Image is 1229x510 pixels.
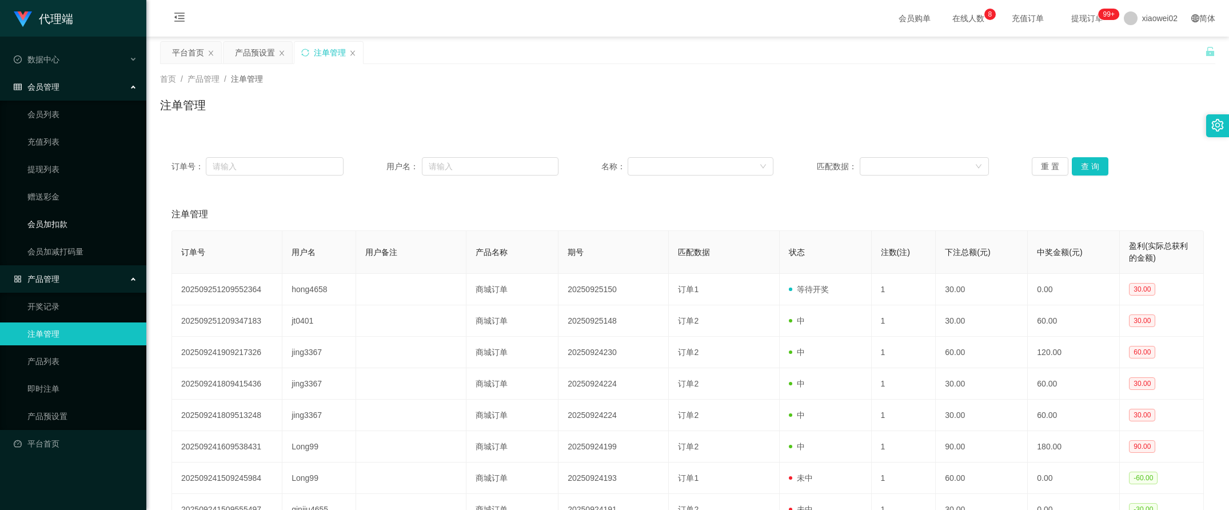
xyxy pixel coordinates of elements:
span: 中奖金额(元) [1037,248,1082,257]
h1: 注单管理 [160,97,206,114]
span: 中 [789,379,805,388]
span: 订单2 [678,348,699,357]
td: jing3367 [282,400,356,431]
td: 1 [872,463,936,494]
a: 会员列表 [27,103,137,126]
i: 图标: setting [1211,119,1224,132]
button: 重 置 [1032,157,1068,176]
td: 60.00 [936,463,1028,494]
span: 产品管理 [14,274,59,284]
a: 会员加扣款 [27,213,137,236]
a: 赠送彩金 [27,185,137,208]
span: 注数(注) [881,248,910,257]
span: -60.00 [1129,472,1158,484]
span: 用户名 [292,248,316,257]
td: 1 [872,400,936,431]
span: 数据中心 [14,55,59,64]
i: 图标: sync [301,49,309,57]
td: 60.00 [1028,305,1120,337]
td: Long99 [282,431,356,463]
span: 90.00 [1129,440,1155,453]
div: 注单管理 [314,42,346,63]
td: Long99 [282,463,356,494]
span: 注单管理 [231,74,263,83]
span: 首页 [160,74,176,83]
td: 1 [872,368,936,400]
i: 图标: close [278,50,285,57]
span: 订单1 [678,285,699,294]
td: 商城订单 [466,431,558,463]
td: 商城订单 [466,368,558,400]
span: 30.00 [1129,409,1155,421]
img: logo.9652507e.png [14,11,32,27]
td: 90.00 [936,431,1028,463]
span: 匹配数据 [678,248,710,257]
td: 202509241509245984 [172,463,282,494]
a: 产品列表 [27,350,137,373]
span: 中 [789,411,805,420]
span: 注单管理 [171,208,208,221]
i: 图标: down [760,163,767,171]
a: 即时注单 [27,377,137,400]
a: 注单管理 [27,322,137,345]
td: 20250924224 [558,368,669,400]
td: jt0401 [282,305,356,337]
td: 1 [872,305,936,337]
td: 30.00 [936,305,1028,337]
span: 订单2 [678,411,699,420]
span: 订单1 [678,473,699,483]
td: 120.00 [1028,337,1120,368]
a: 会员加减打码量 [27,240,137,263]
span: 中 [789,348,805,357]
span: 未中 [789,473,813,483]
td: jing3367 [282,337,356,368]
sup: 8 [984,9,996,20]
i: 图标: menu-fold [160,1,199,37]
i: 图标: check-circle-o [14,55,22,63]
span: 订单号 [181,248,205,257]
i: 图标: unlock [1205,46,1215,57]
span: 订单2 [678,316,699,325]
span: 用户名： [386,161,422,173]
span: 匹配数据： [817,161,860,173]
a: 开奖记录 [27,295,137,318]
td: 20250924224 [558,400,669,431]
span: 订单2 [678,379,699,388]
td: 1 [872,337,936,368]
span: 30.00 [1129,314,1155,327]
span: 充值订单 [1006,14,1050,22]
td: 0.00 [1028,463,1120,494]
td: 商城订单 [466,305,558,337]
span: 状态 [789,248,805,257]
i: 图标: close [208,50,214,57]
span: 30.00 [1129,377,1155,390]
td: jing3367 [282,368,356,400]
span: 名称： [601,161,627,173]
td: 1 [872,274,936,305]
span: 中 [789,442,805,451]
input: 请输入 [206,157,344,176]
i: 图标: global [1191,14,1199,22]
sup: 1206 [1099,9,1119,20]
td: 1 [872,431,936,463]
p: 8 [988,9,992,20]
span: 产品名称 [476,248,508,257]
td: 202509251209347183 [172,305,282,337]
span: 盈利(实际总获利的金额) [1129,241,1188,262]
span: 产品管理 [187,74,220,83]
span: 订单号： [171,161,206,173]
i: 图标: appstore-o [14,275,22,283]
td: 202509241909217326 [172,337,282,368]
td: 180.00 [1028,431,1120,463]
td: 30.00 [936,368,1028,400]
span: 提现订单 [1066,14,1109,22]
span: 在线人数 [947,14,990,22]
span: 会员管理 [14,82,59,91]
td: 20250924193 [558,463,669,494]
td: 202509251209552364 [172,274,282,305]
div: 平台首页 [172,42,204,63]
span: 下注总额(元) [945,248,990,257]
td: 202509241809513248 [172,400,282,431]
a: 提现列表 [27,158,137,181]
span: 中 [789,316,805,325]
